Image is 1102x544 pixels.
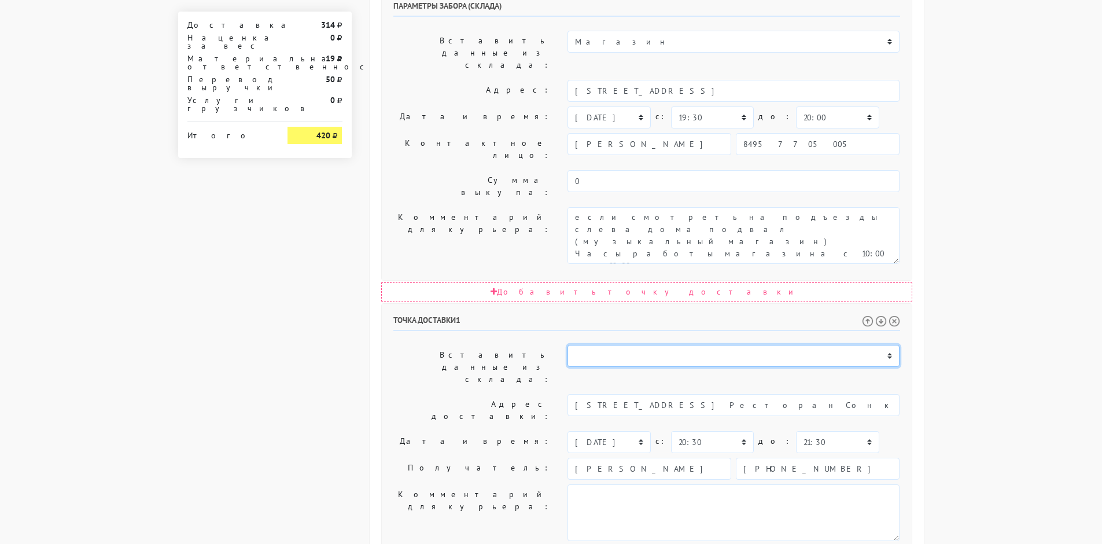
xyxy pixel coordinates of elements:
[655,106,666,127] label: c:
[385,133,559,166] label: Контактное лицо:
[326,53,335,64] strong: 19
[385,207,559,264] label: Комментарий для курьера:
[567,207,900,264] textarea: если смотреть на подъезды слева дома подвал (музыкальный магазин) Часы работы магазина с 10:00 до...
[179,96,279,112] div: Услуги грузчиков
[381,282,912,302] div: Добавить точку доставки
[385,80,559,102] label: Адрес:
[736,458,900,480] input: Телефон
[758,106,791,127] label: до:
[321,20,335,30] strong: 314
[758,431,791,451] label: до:
[567,133,731,155] input: Имя
[385,431,559,453] label: Дата и время:
[393,315,900,331] h6: Точка доставки
[385,170,559,203] label: Сумма выкупа:
[385,31,559,75] label: Вставить данные из склада:
[179,75,279,91] div: Перевод выручки
[179,21,279,29] div: Доставка
[330,95,335,105] strong: 0
[179,54,279,71] div: Материальная ответственность
[385,345,559,389] label: Вставить данные из склада:
[385,106,559,128] label: Дата и время:
[326,74,335,84] strong: 50
[179,34,279,50] div: Наценка за вес
[736,133,900,155] input: Телефон
[187,127,271,139] div: Итого
[456,315,460,325] span: 1
[316,130,330,141] strong: 420
[567,458,731,480] input: Имя
[385,458,559,480] label: Получатель:
[385,484,559,541] label: Комментарий для курьера:
[385,394,559,427] label: Адрес доставки:
[655,431,666,451] label: c:
[330,32,335,43] strong: 0
[393,1,900,17] h6: Параметры забора (склада)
